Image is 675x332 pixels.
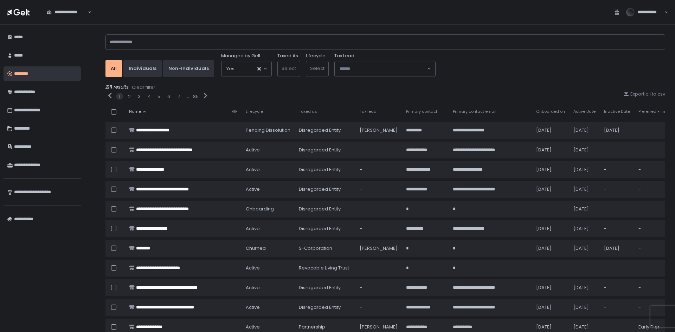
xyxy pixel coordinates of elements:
div: [DATE] [573,186,596,193]
div: - [360,206,398,212]
span: Select [282,65,296,72]
div: [DATE] [536,186,565,193]
div: Partnership [299,324,351,330]
div: [DATE] [536,304,565,311]
span: Primary contact [406,109,437,114]
label: Lifecycle [306,53,326,59]
div: - [360,167,398,173]
div: - [604,226,630,232]
span: Managed by Gelt [221,53,261,59]
div: 3 [138,93,141,100]
button: 5 [157,93,160,100]
button: 4 [148,93,151,100]
button: 85 [193,93,199,100]
div: Search for option [221,61,271,77]
button: Clear Selected [257,67,261,71]
div: - [360,304,398,311]
div: [PERSON_NAME] [360,127,398,134]
button: 6 [167,93,170,100]
div: - [360,285,398,291]
div: - [638,304,668,311]
div: [DATE] [536,245,565,252]
div: [DATE] [573,127,596,134]
div: - [604,285,630,291]
div: S-Corporation [299,245,351,252]
span: Preferred Filing [638,109,668,114]
span: Taxed as [299,109,317,114]
div: - [604,265,630,271]
span: Lifecycle [246,109,263,114]
div: All [111,65,117,72]
button: 2 [128,93,131,100]
div: Disregarded Entity [299,127,351,134]
span: churned [246,245,266,252]
span: VIP [232,109,237,114]
div: [DATE] [536,127,565,134]
span: Onboarded on [536,109,565,114]
button: Export all to csv [623,91,665,97]
div: 7 [178,93,180,100]
div: - [638,167,668,173]
div: - [638,265,668,271]
div: [PERSON_NAME] [360,245,398,252]
span: Select [310,65,324,72]
div: - [638,285,668,291]
div: Clear filter [132,84,155,91]
div: Disregarded Entity [299,147,351,153]
div: [DATE] [573,226,596,232]
div: - [360,147,398,153]
div: Early Filer [638,324,668,330]
div: [DATE] [573,206,596,212]
input: Search for option [340,65,427,72]
span: active [246,285,260,291]
button: 1 [119,93,120,100]
div: [DATE] [573,304,596,311]
div: - [536,265,565,271]
div: Revocable Living Trust [299,265,351,271]
div: Disregarded Entity [299,285,351,291]
div: - [638,147,668,153]
div: - [604,186,630,193]
div: [DATE] [604,245,630,252]
span: Yes [226,65,234,72]
button: Clear filter [131,84,156,91]
div: Disregarded Entity [299,226,351,232]
label: Taxed As [277,53,298,59]
div: [DATE] [536,167,565,173]
span: active [246,186,260,193]
span: active [246,324,260,330]
div: - [638,226,668,232]
input: Search for option [234,65,257,72]
span: Active Date [573,109,596,114]
div: - [638,206,668,212]
div: - [638,186,668,193]
div: [DATE] [604,127,630,134]
div: - [604,147,630,153]
div: Non-Individuals [168,65,209,72]
div: - [360,186,398,193]
span: active [246,147,260,153]
button: All [105,60,122,77]
div: [DATE] [573,245,596,252]
div: - [573,265,596,271]
div: Search for option [42,5,91,20]
div: - [360,226,398,232]
span: active [246,265,260,271]
div: - [360,265,398,271]
div: ... [186,93,189,99]
div: [PERSON_NAME] [360,324,398,330]
span: onboarding [246,206,274,212]
div: Disregarded Entity [299,167,351,173]
div: [DATE] [573,147,596,153]
div: [DATE] [536,226,565,232]
div: Disregarded Entity [299,186,351,193]
div: [DATE] [536,324,565,330]
span: Inactive Date [604,109,630,114]
span: active [246,167,260,173]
